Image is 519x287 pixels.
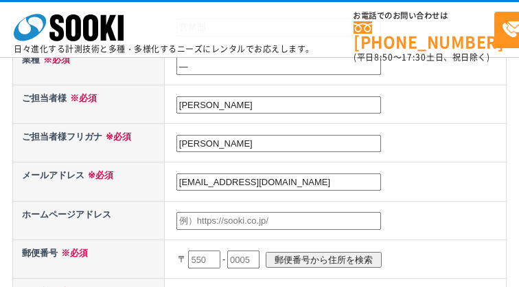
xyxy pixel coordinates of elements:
th: ご担当者様 [13,85,165,124]
span: (平日 ～ 土日、祝日除く) [354,51,489,63]
a: [PHONE_NUMBER] [354,21,494,50]
th: 郵便番号 [13,240,165,278]
span: お電話でのお問い合わせは [354,12,494,20]
input: 例）https://sooki.co.jp/ [176,212,381,230]
th: 業種 [13,46,165,85]
th: ホームページアドレス [13,201,165,240]
span: ※必須 [67,93,97,103]
input: 業種不明の場合、事業内容を記載ください [176,57,381,75]
span: ※必須 [58,248,88,258]
th: メールアドレス [13,162,165,201]
span: 17:30 [402,51,426,63]
span: ※必須 [84,170,113,180]
p: 日々進化する計測技術と多種・多様化するニーズにレンタルでお応えします。 [14,45,314,53]
p: 〒 - [178,244,503,275]
input: 例）創紀 太郎 [176,96,381,114]
span: ※必須 [40,54,70,65]
span: ※必須 [102,131,131,142]
input: 550 [188,251,220,268]
span: 8:50 [374,51,393,63]
input: 郵便番号から住所を検索 [266,252,382,268]
th: ご担当者様フリガナ [13,124,165,162]
input: 0005 [227,251,259,268]
input: 例）ソーキ タロウ [176,135,381,153]
input: 例）example@sooki.co.jp [176,173,381,191]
